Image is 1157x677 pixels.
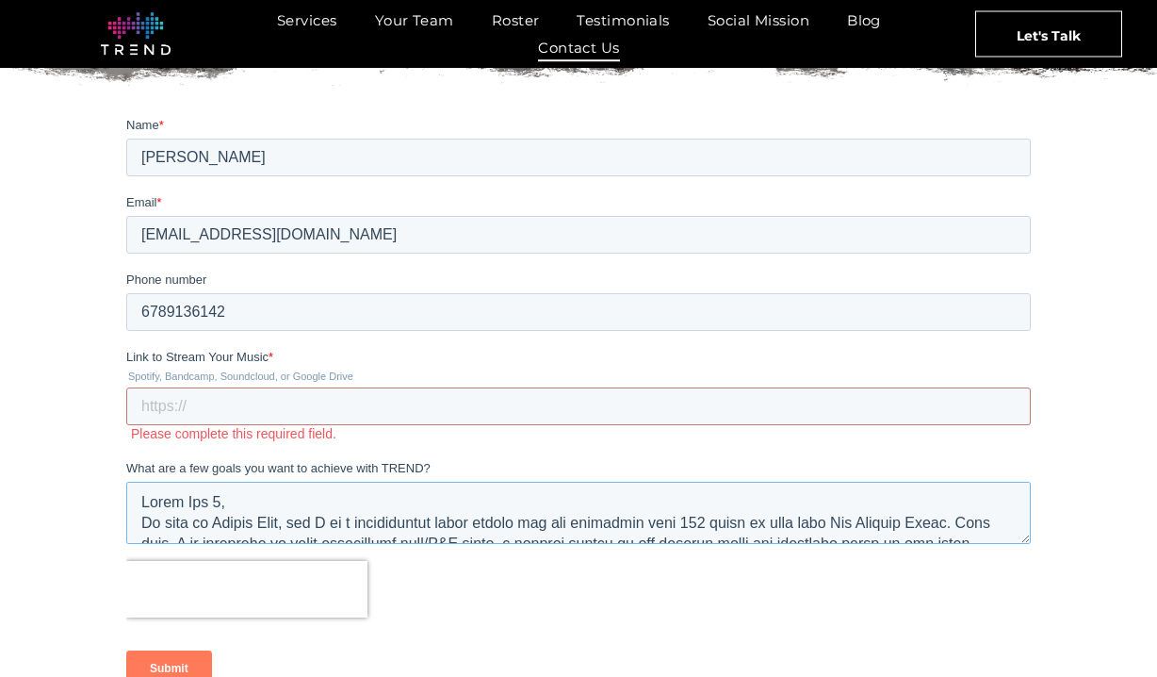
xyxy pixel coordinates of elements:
[828,7,900,34] a: Blog
[101,12,171,56] img: logo
[975,10,1122,57] a: Let's Talk
[258,7,356,34] a: Services
[473,7,559,34] a: Roster
[818,458,1157,677] iframe: Chat Widget
[1017,11,1081,58] span: Let's Talk
[356,7,473,34] a: Your Team
[519,34,639,61] a: Contact Us
[689,7,828,34] a: Social Mission
[558,7,688,34] a: Testimonials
